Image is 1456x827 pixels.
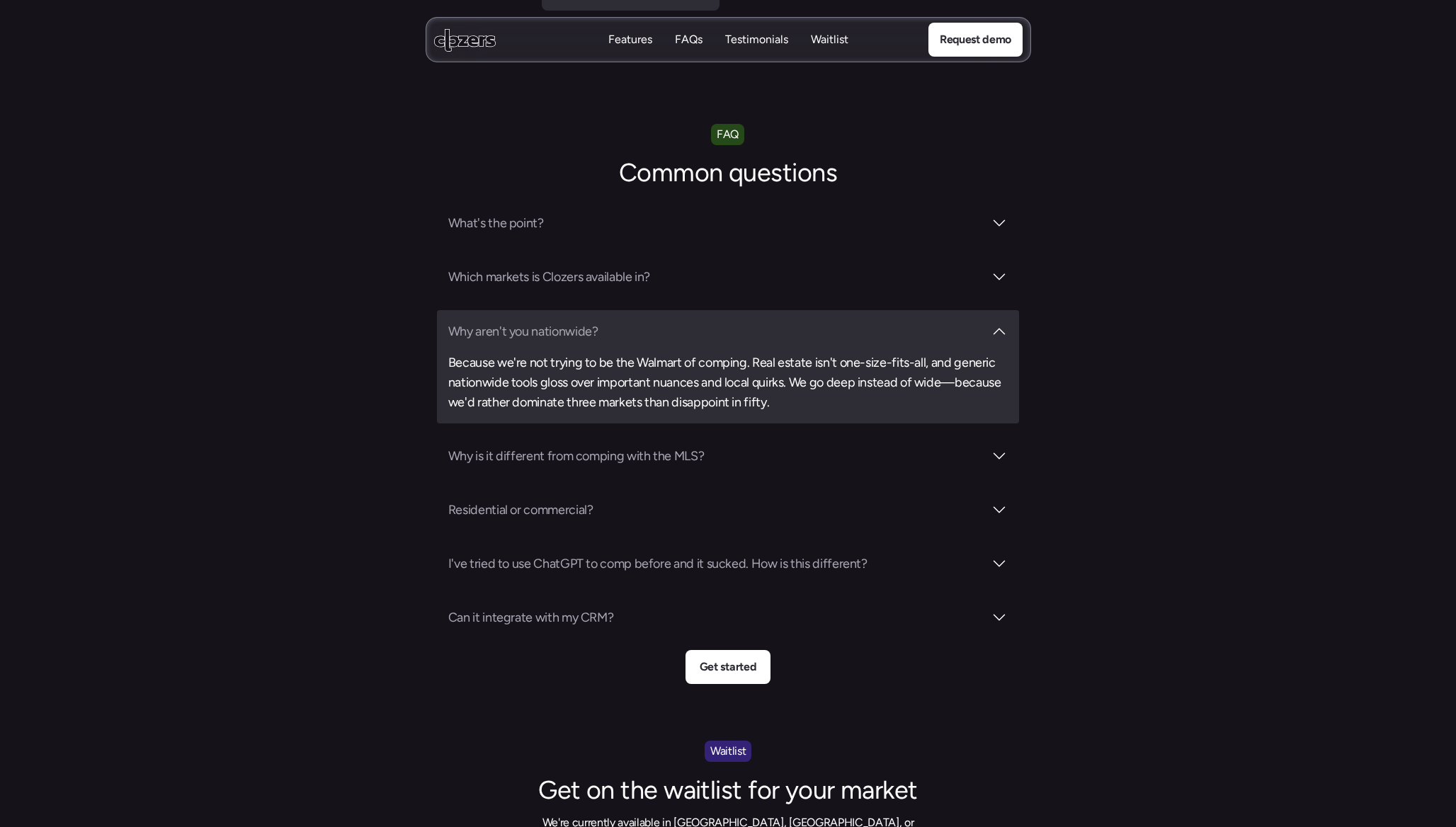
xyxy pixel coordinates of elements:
[608,47,652,63] p: Features
[710,742,746,760] p: Waitlist
[700,658,756,676] p: Get started
[675,47,703,63] p: FAQs
[928,23,1022,57] a: Request demo
[725,32,788,48] a: TestimonialsTestimonials
[608,32,652,48] a: FeaturesFeatures
[811,47,848,63] p: Waitlist
[448,446,984,466] h3: Why is it different from comping with the MLS?
[725,32,788,47] p: Testimonials
[675,32,703,48] a: FAQsFAQs
[487,773,969,808] h2: Get on the waitlist for your market
[939,30,1011,49] p: Request demo
[811,32,848,48] a: WaitlistWaitlist
[448,608,984,627] h3: Can it integrate with my CRM?
[608,32,652,47] p: Features
[448,213,984,233] h3: What's the point?
[717,125,739,144] p: FAQ
[448,500,984,520] h3: Residential or commercial?
[448,353,1008,412] h3: Because we're not trying to be the Walmart of comping. Real estate isn't one-size-fits-all, and g...
[725,47,788,63] p: Testimonials
[686,650,770,684] a: Get started
[487,156,969,190] h2: Common questions
[811,32,848,47] p: Waitlist
[448,554,984,574] h3: I've tried to use ChatGPT to comp before and it sucked. How is this different?
[675,32,703,47] p: FAQs
[448,267,984,287] h3: Which markets is Clozers available in?
[448,321,984,341] h3: Why aren't you nationwide?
